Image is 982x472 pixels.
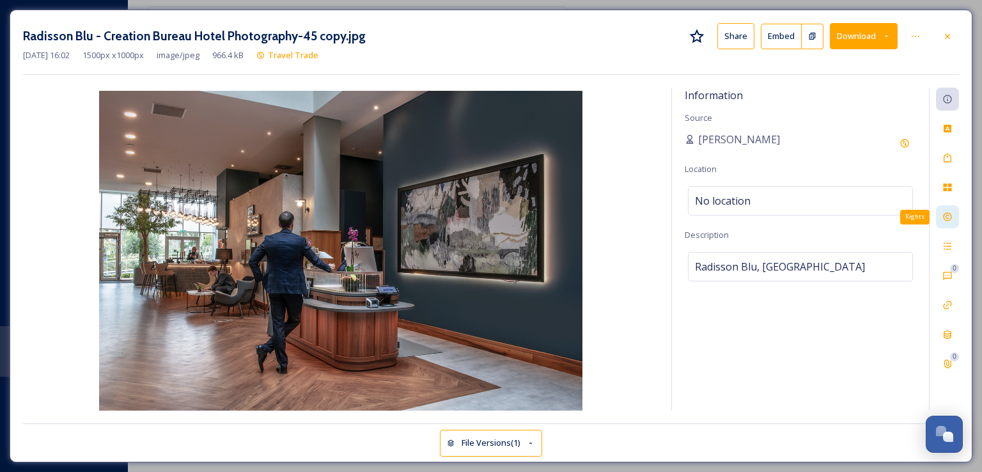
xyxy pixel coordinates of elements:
span: Description [685,229,729,240]
button: Share [717,23,754,49]
span: No location [695,193,751,208]
img: Radisson%20Blu%20-%20Creation%20Bureau%20Hotel%20Photography-45%20copy.jpg [23,91,659,413]
span: image/jpeg [157,49,199,61]
span: Location [685,163,717,175]
span: Radisson Blu, [GEOGRAPHIC_DATA] [695,259,865,274]
h3: Radisson Blu - Creation Bureau Hotel Photography-45 copy.jpg [23,27,366,45]
span: [DATE] 16:02 [23,49,70,61]
button: Download [830,23,898,49]
div: 0 [950,264,959,273]
span: [PERSON_NAME] [698,132,780,147]
div: 0 [950,352,959,361]
div: Rights [900,210,930,224]
span: Source [685,112,712,123]
span: Information [685,88,743,102]
span: Travel Trade [268,49,318,61]
button: Embed [761,24,802,49]
button: Open Chat [926,416,963,453]
span: 966.4 kB [212,49,244,61]
span: 1500 px x 1000 px [82,49,144,61]
button: File Versions(1) [440,430,542,456]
